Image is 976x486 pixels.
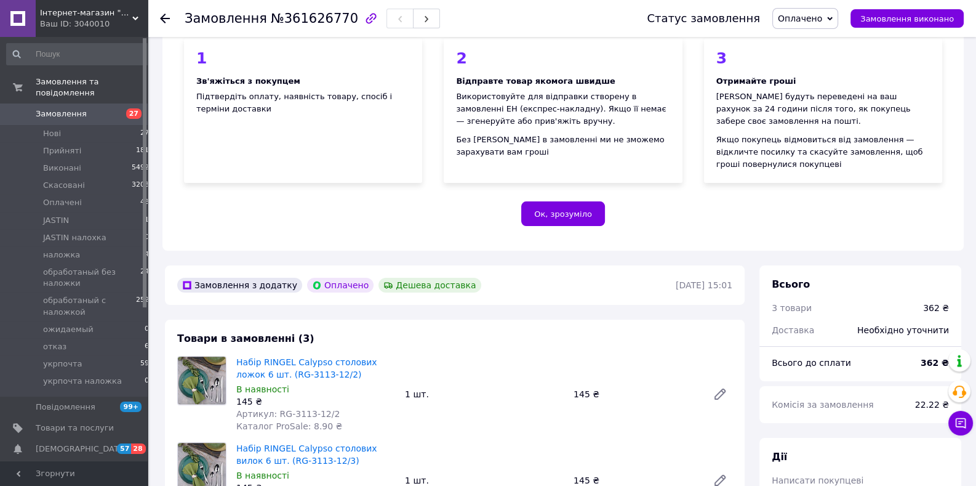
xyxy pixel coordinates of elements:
[6,43,150,65] input: Пошук
[43,215,69,226] span: JASTIN
[43,358,82,370] span: укрпочта
[131,443,145,454] span: 28
[145,249,149,261] span: 4
[145,232,149,243] span: 0
[850,9,964,28] button: Замовлення виконано
[196,76,300,86] b: Зв'яжіться з покупцем
[43,376,122,387] span: укрпочта наложка
[716,76,796,86] b: Отримайте гроші
[126,108,142,119] span: 27
[177,333,314,344] span: Товари в замовленні (3)
[43,324,94,335] span: ожидаемый
[43,249,80,261] span: наложка
[236,443,377,466] a: Набір RINGEL Calypso столових вилок 6 шт. (RG-3113-12/3)
[43,232,106,243] span: JASTIN налохка
[36,76,148,99] span: Замовлення та повідомлення
[43,145,81,156] span: Прийняті
[676,280,732,290] time: [DATE] 15:01
[43,163,81,174] span: Виконані
[132,180,149,191] span: 3203
[43,197,82,208] span: Оплачені
[36,108,87,119] span: Замовлення
[43,341,66,352] span: отказ
[860,14,954,23] span: Замовлення виконано
[534,209,592,219] span: Ок, зрозуміло
[145,376,149,387] span: 0
[43,180,85,191] span: Скасовані
[716,91,930,128] div: [PERSON_NAME] будуть переведені на ваш рахунок за 24 години після того, як покупець забере своє з...
[145,341,149,352] span: 6
[569,386,703,403] div: 145 ₴
[140,197,149,208] span: 43
[921,358,949,368] b: 362 ₴
[40,7,132,18] span: Інтернет-магазин "Посуд дім"
[117,443,131,454] span: 57
[136,145,149,156] span: 181
[132,163,149,174] span: 5492
[140,267,149,289] span: 24
[236,421,342,431] span: Каталог ProSale: 8.90 ₴
[521,201,605,226] button: Ок, зрозуміло
[36,402,95,413] span: Повідомлення
[36,423,114,434] span: Товари та послуги
[716,51,930,66] div: 3
[196,91,410,115] div: Підтвердіть оплату, наявність товару, спосіб і терміни доставки
[236,471,289,480] span: В наявності
[708,382,732,407] a: Редагувати
[772,278,810,290] span: Всього
[140,358,149,370] span: 59
[120,402,142,412] span: 99+
[716,134,930,171] div: Якщо покупець відмовиться від замовлення — відкличте посилку та скасуйте замовлення, щоб гроші по...
[43,295,136,317] span: обработаный с наложкой
[236,384,289,394] span: В наявності
[647,12,760,25] div: Статус замовлення
[850,317,956,344] div: Необхідно уточнити
[923,302,949,314] div: 362 ₴
[160,12,170,25] div: Повернутися назад
[948,411,973,435] button: Чат з покупцем
[772,358,851,368] span: Всього до сплати
[145,215,149,226] span: 1
[271,11,358,26] span: №361626770
[456,76,615,86] b: Відправте товар якомога швидше
[456,134,670,158] div: Без [PERSON_NAME] в замовленні ми не зможемо зарахувати вам гроші
[778,14,822,23] span: Оплачено
[136,295,149,317] span: 252
[915,400,949,410] span: 22.22 ₴
[378,278,481,293] div: Дешева доставка
[196,51,410,66] div: 1
[145,324,149,335] span: 0
[185,11,267,26] span: Замовлення
[43,128,61,139] span: Нові
[236,409,340,419] span: Артикул: RG-3113-12/2
[772,451,787,463] span: Дії
[456,91,670,128] div: Використовуйте для відправки створену в замовленні ЕН (експрес-накладну). Якщо її немає — згенеру...
[236,357,377,379] a: Набір RINGEL Calypso столових ложок 6 шт. (RG-3113-12/2)
[177,278,302,293] div: Замовлення з додатку
[456,51,670,66] div: 2
[140,128,149,139] span: 27
[307,278,374,293] div: Оплачено
[178,357,226,405] img: Набір RINGEL Calypso столових ложок 6 шт. (RG-3113-12/2)
[772,400,874,410] span: Комісія за замовлення
[400,386,569,403] div: 1 шт.
[43,267,140,289] span: обработаный без наложки
[772,476,863,485] span: Написати покупцеві
[236,395,395,408] div: 145 ₴
[40,18,148,30] div: Ваш ID: 3040010
[772,325,814,335] span: Доставка
[772,303,812,313] span: 3 товари
[36,443,127,455] span: [DEMOGRAPHIC_DATA]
